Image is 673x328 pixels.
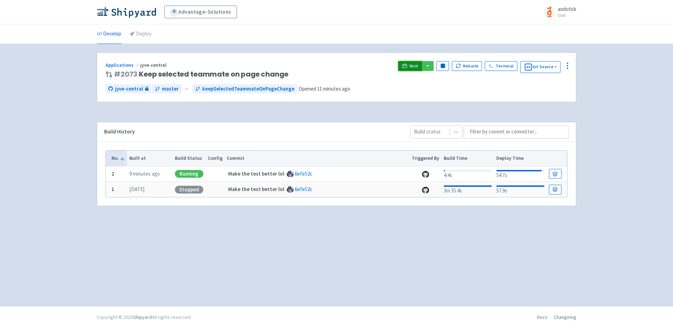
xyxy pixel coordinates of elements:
div: 3m 35.4s [444,184,492,195]
a: aodstick User [539,6,576,18]
div: 4.4s [444,169,492,179]
button: Rebuild [452,61,482,71]
span: master [162,85,179,93]
span: ← [184,85,190,93]
div: 54.7s [496,169,544,179]
span: Visit [409,63,419,69]
strong: Make the test better lol [228,170,284,177]
time: 9 minutes ago [129,170,160,177]
span: aodstick [558,6,576,12]
a: Shipyard [133,314,152,320]
b: 2 [111,170,114,177]
time: 11 minutes ago [317,85,350,92]
span: Keep selected teammate on page change [114,70,288,78]
th: Deploy Time [494,151,546,166]
input: Filter by commit or committer... [464,125,569,139]
span: keepSelectedTeammateOnPageChange [202,85,294,93]
small: User [558,13,576,18]
th: Triggered By [410,151,442,166]
a: jyve-central [106,84,151,94]
a: 6efe52c [295,170,312,177]
button: Git Source [520,61,560,73]
b: 1 [111,186,114,192]
button: Pause [436,61,449,71]
th: Build Status [172,151,205,166]
a: Applications [106,62,140,68]
span: jyve-central [115,85,143,93]
a: master [152,84,182,94]
span: Opened [299,85,350,92]
time: [DATE] [129,186,144,192]
a: keepSelectedTeammateOnPageChange [192,84,297,94]
a: Changelog [554,314,576,320]
th: Commit [225,151,410,166]
th: Config [205,151,225,166]
a: Build Details [549,169,562,179]
div: Build History [104,128,399,136]
a: Docs [537,314,548,320]
a: Visit [398,61,422,71]
div: 57.9s [496,184,544,195]
th: Built at [127,151,172,166]
th: Build Time [441,151,494,166]
button: No. [111,155,125,162]
a: Build Details [549,185,562,195]
a: Advantage-Solutions [164,6,237,18]
a: 6efe52c [295,186,312,192]
div: Copyright © 2025 All rights reserved. [97,314,192,321]
img: Shipyard logo [97,6,156,18]
div: Stopped [175,186,203,193]
strong: Make the test better lol [228,186,284,192]
div: Running [175,170,203,178]
a: Deploy [130,24,151,44]
a: Terminal [485,61,517,71]
a: #2073 [114,69,137,79]
span: jyve-central [140,62,168,68]
a: Develop [97,24,121,44]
